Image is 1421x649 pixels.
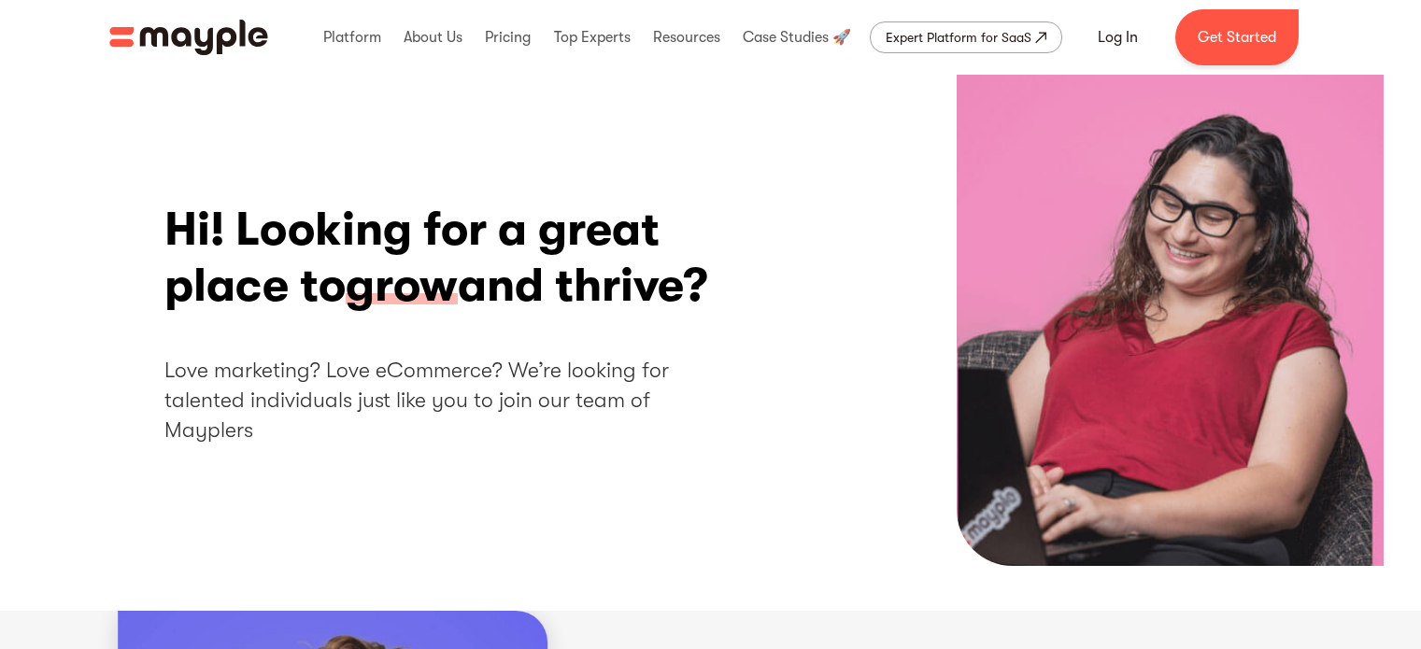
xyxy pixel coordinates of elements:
[480,7,535,67] div: Pricing
[399,7,467,67] div: About Us
[886,26,1031,49] div: Expert Platform for SaaS
[164,356,734,446] h2: Love marketing? Love eCommerce? We’re looking for talented individuals just like you to join our ...
[957,75,1384,566] img: Hi! Looking for a great place to grow and thrive?
[164,202,734,314] h1: Hi! Looking for a great place to and thrive?
[109,20,268,55] a: home
[319,7,386,67] div: Platform
[346,258,458,316] span: grow
[870,21,1062,53] a: Expert Platform for SaaS
[648,7,725,67] div: Resources
[549,7,635,67] div: Top Experts
[1075,15,1160,60] a: Log In
[1175,9,1299,65] a: Get Started
[109,20,268,55] img: Mayple logo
